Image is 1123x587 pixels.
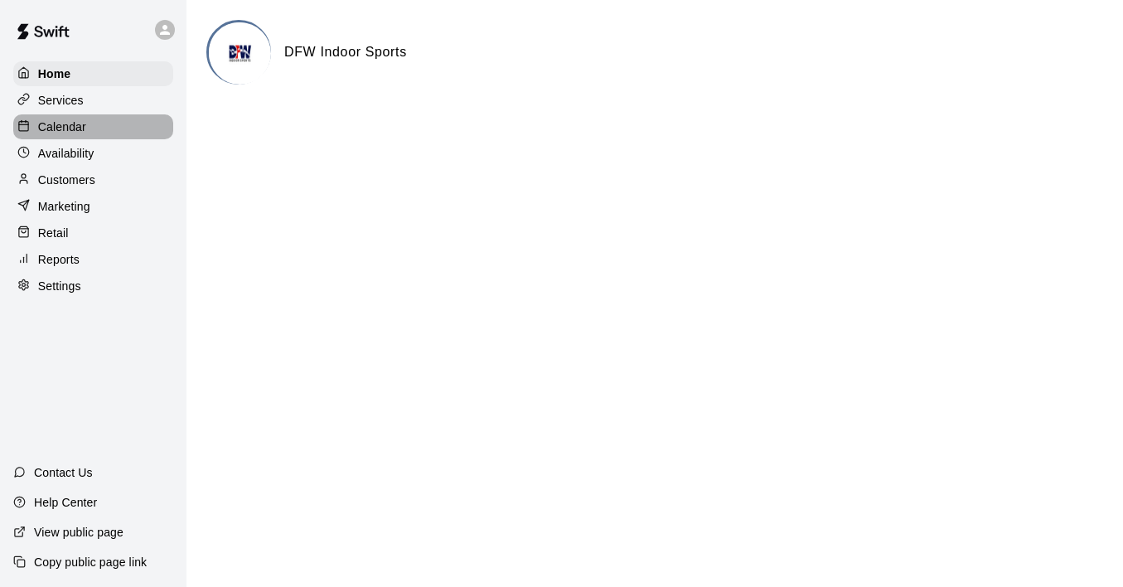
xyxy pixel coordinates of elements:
[13,114,173,139] a: Calendar
[284,41,407,63] h6: DFW Indoor Sports
[38,172,95,188] p: Customers
[13,247,173,272] a: Reports
[34,494,97,511] p: Help Center
[38,145,94,162] p: Availability
[38,119,86,135] p: Calendar
[38,65,71,82] p: Home
[13,167,173,192] a: Customers
[38,278,81,294] p: Settings
[38,251,80,268] p: Reports
[34,464,93,481] p: Contact Us
[38,198,90,215] p: Marketing
[13,221,173,245] a: Retail
[13,194,173,219] a: Marketing
[38,92,84,109] p: Services
[13,88,173,113] a: Services
[13,274,173,298] a: Settings
[34,554,147,570] p: Copy public page link
[38,225,69,241] p: Retail
[209,22,271,85] img: DFW Indoor Sports logo
[34,524,123,541] p: View public page
[13,141,173,166] a: Availability
[13,61,173,86] a: Home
